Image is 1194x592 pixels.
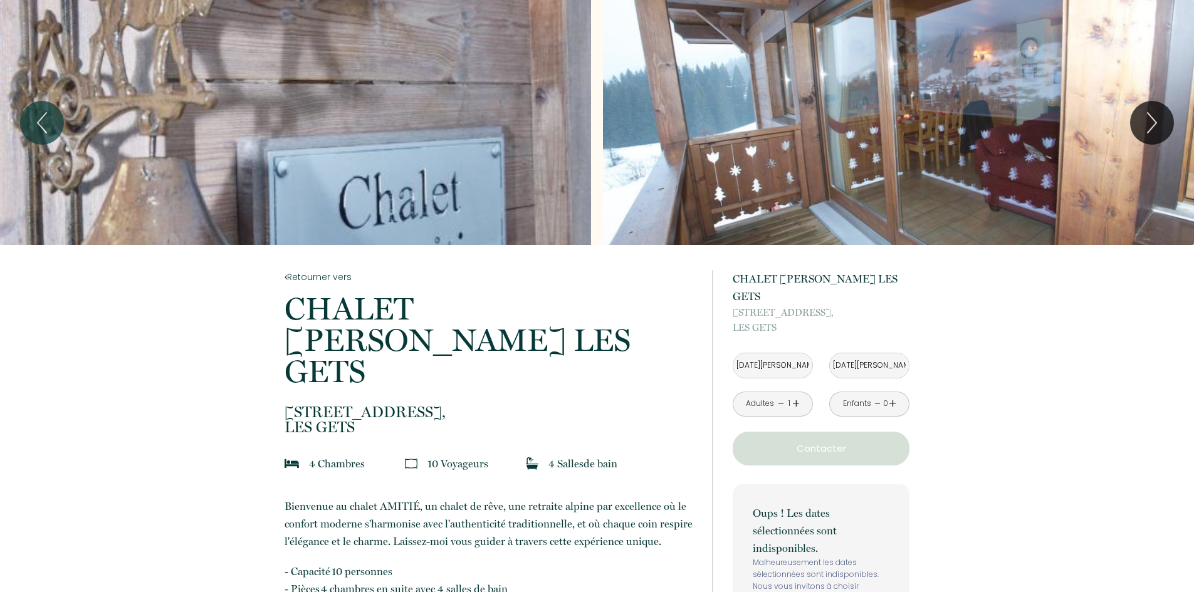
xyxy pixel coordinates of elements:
[427,455,488,472] p: 10 Voyageur
[309,455,365,472] p: 4 Chambre
[843,398,871,410] div: Enfants
[737,441,905,456] p: Contacter
[733,432,909,465] button: Contacter
[285,497,696,550] p: Bienvenue au chalet AMITIÉ, un chalet de rêve, une retraite alpine par excellence où le confort m...
[579,457,584,470] span: s
[733,353,812,378] input: Arrivée
[484,457,488,470] span: s
[786,398,792,410] div: 1
[733,305,909,335] p: LES GETS
[285,405,696,420] span: [STREET_ADDRESS],
[746,398,774,410] div: Adultes
[889,394,896,413] a: +
[1130,101,1174,145] button: Next
[733,270,909,305] p: CHALET [PERSON_NAME] LES GETS
[830,353,909,378] input: Départ
[882,398,889,410] div: 0
[778,394,785,413] a: -
[405,457,417,470] img: guests
[20,101,64,145] button: Previous
[548,455,617,472] p: 4 Salle de bain
[753,504,889,557] p: Oups ! Les dates sélectionnées sont indisponibles.
[874,394,881,413] a: -
[285,270,696,284] a: Retourner vers
[792,394,800,413] a: +
[285,293,696,387] p: CHALET [PERSON_NAME] LES GETS
[733,305,909,320] span: [STREET_ADDRESS],
[285,405,696,435] p: LES GETS
[360,457,365,470] span: s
